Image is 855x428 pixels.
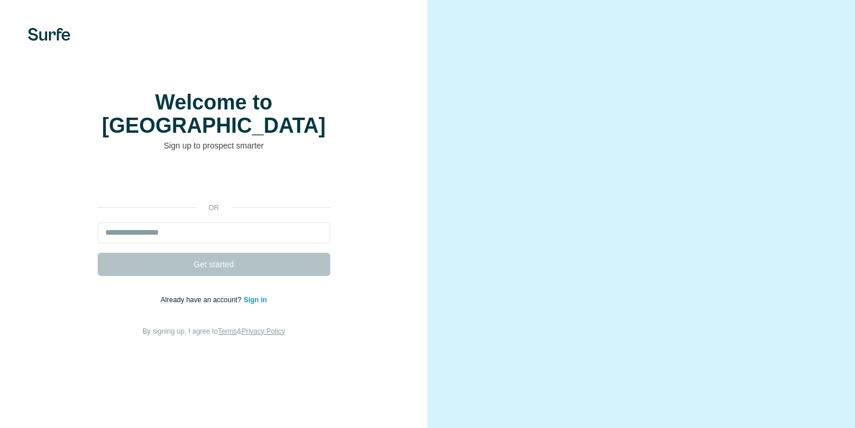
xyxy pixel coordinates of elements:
span: By signing up, I agree to & [142,327,285,335]
p: Sign up to prospect smarter [98,140,330,151]
a: Terms [218,327,237,335]
h1: Welcome to [GEOGRAPHIC_DATA] [98,91,330,137]
a: Sign in [244,296,267,304]
iframe: Botón de Acceder con Google [92,169,336,194]
img: Surfe's logo [28,28,70,41]
span: Already have an account? [161,296,244,304]
a: Privacy Policy [241,327,285,335]
p: or [195,203,233,213]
